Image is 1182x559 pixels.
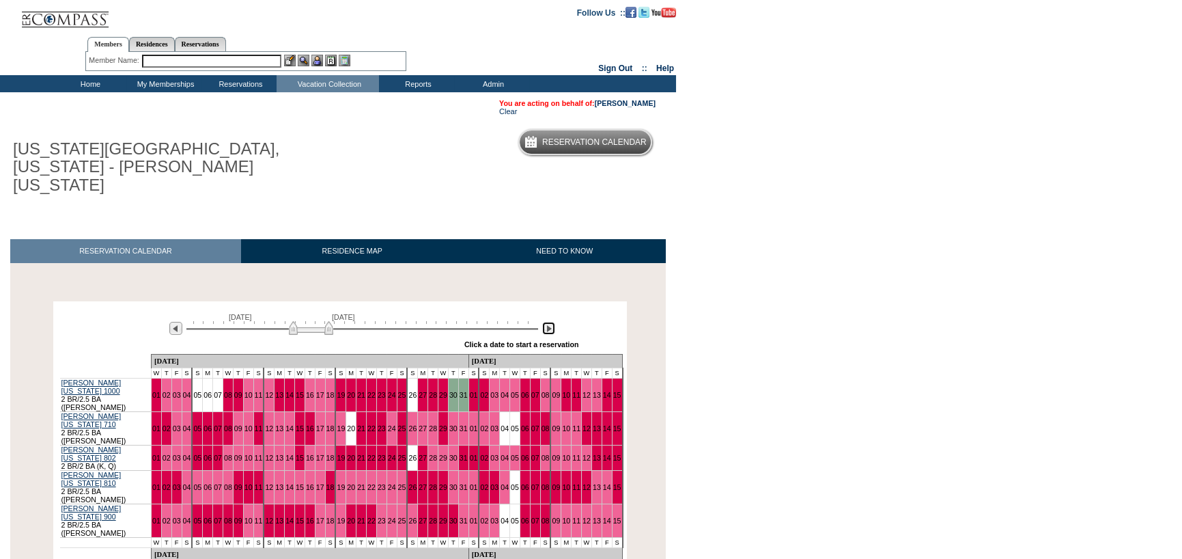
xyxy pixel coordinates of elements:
[613,483,621,491] a: 15
[265,454,273,462] a: 12
[296,483,304,491] a: 15
[593,391,601,399] a: 13
[255,517,263,525] a: 11
[152,483,160,491] a: 01
[51,75,126,92] td: Home
[388,483,396,491] a: 24
[593,483,601,491] a: 13
[439,454,447,462] a: 29
[357,454,365,462] a: 21
[183,517,191,525] a: 04
[454,75,529,92] td: Admin
[357,483,365,491] a: 21
[244,517,253,525] a: 10
[316,517,324,525] a: 17
[192,368,202,379] td: S
[264,368,274,379] td: S
[480,517,488,525] a: 02
[223,368,233,379] td: W
[490,517,498,525] a: 03
[175,37,226,51] a: Reservations
[285,391,294,399] a: 14
[277,75,379,92] td: Vacation Collection
[511,454,519,462] a: 05
[203,517,212,525] a: 06
[480,483,488,491] a: 02
[398,391,406,399] a: 25
[398,424,406,433] a: 25
[193,454,201,462] a: 05
[152,454,160,462] a: 01
[582,483,591,491] a: 12
[295,368,305,379] td: W
[603,454,611,462] a: 14
[332,313,355,321] span: [DATE]
[449,454,458,462] a: 30
[337,483,345,491] a: 19
[337,424,345,433] a: 19
[593,424,601,433] a: 13
[339,55,350,66] img: b_calculator.gif
[531,391,539,399] a: 07
[501,424,509,433] a: 04
[439,517,447,525] a: 29
[398,454,406,462] a: 25
[285,368,295,379] td: T
[161,368,171,379] td: T
[398,483,406,491] a: 25
[603,391,611,399] a: 14
[203,454,212,462] a: 06
[265,424,273,433] a: 12
[89,55,141,66] div: Member Name:
[347,483,355,491] a: 20
[152,424,160,433] a: 01
[163,517,171,525] a: 02
[306,483,314,491] a: 16
[378,391,386,399] a: 23
[449,483,458,491] a: 30
[214,391,222,399] a: 07
[214,483,222,491] a: 07
[470,454,478,462] a: 01
[163,391,171,399] a: 02
[480,424,488,433] a: 02
[511,391,519,399] a: 05
[388,391,396,399] a: 24
[388,454,396,462] a: 24
[613,517,621,525] a: 15
[285,483,294,491] a: 14
[572,391,580,399] a: 11
[214,454,222,462] a: 07
[439,483,447,491] a: 29
[376,368,386,379] td: T
[531,424,539,433] a: 07
[337,454,345,462] a: 19
[193,483,201,491] a: 05
[613,454,621,462] a: 15
[325,55,337,66] img: Reservations
[542,322,555,335] img: Next
[572,517,580,525] a: 11
[193,424,201,433] a: 05
[593,517,601,525] a: 13
[234,517,242,525] a: 09
[10,137,316,197] h1: [US_STATE][GEOGRAPHIC_DATA], [US_STATE] - [PERSON_NAME] [US_STATE]
[265,391,273,399] a: 12
[460,424,468,433] a: 31
[378,517,386,525] a: 23
[61,504,122,521] a: [PERSON_NAME] [US_STATE] 900
[296,517,304,525] a: 15
[511,483,519,491] a: 05
[61,379,122,395] a: [PERSON_NAME] [US_STATE] 1000
[224,483,232,491] a: 08
[357,424,365,433] a: 21
[296,391,304,399] a: 15
[408,391,417,399] a: 26
[285,517,294,525] a: 14
[419,454,427,462] a: 27
[562,517,570,525] a: 10
[531,454,539,462] a: 07
[603,517,611,525] a: 14
[562,424,570,433] a: 10
[325,368,335,379] td: S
